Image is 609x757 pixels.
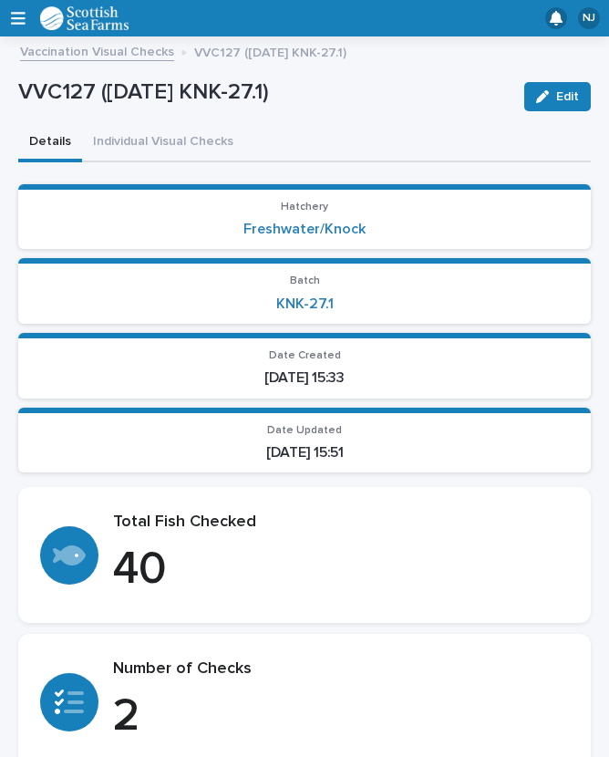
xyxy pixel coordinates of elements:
[269,350,341,361] span: Date Created
[267,425,342,436] span: Date Updated
[524,82,591,111] button: Edit
[40,6,129,30] img: uOABhIYSsOPhGJQdTwEw
[18,124,82,162] button: Details
[194,41,346,61] p: VVC127 ([DATE] KNK-27.1)
[18,79,510,106] p: VVC127 ([DATE] KNK-27.1)
[113,690,569,744] p: 2
[243,221,366,238] a: Freshwater/Knock
[113,659,569,679] p: Number of Checks
[82,124,244,162] button: Individual Visual Checks
[578,7,600,29] div: NJ
[20,40,174,61] a: Vaccination Visual Checks
[113,513,569,533] p: Total Fish Checked
[276,296,334,313] a: KNK-27.1
[281,202,328,213] span: Hatchery
[29,369,580,387] p: [DATE] 15:33
[290,275,320,286] span: Batch
[29,444,580,461] p: [DATE] 15:51
[556,90,579,103] span: Edit
[113,543,569,597] p: 40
